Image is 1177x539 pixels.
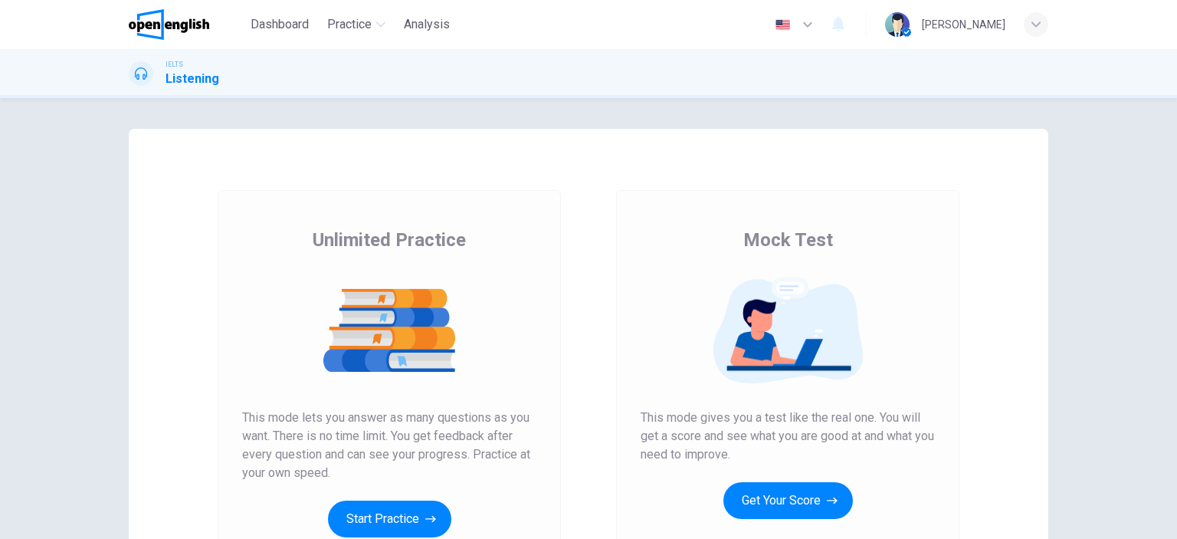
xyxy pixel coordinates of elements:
span: This mode gives you a test like the real one. You will get a score and see what you are good at a... [641,409,935,464]
button: Get Your Score [723,482,853,519]
span: Dashboard [251,15,309,34]
button: Analysis [398,11,456,38]
img: OpenEnglish logo [129,9,209,40]
span: Unlimited Practice [313,228,466,252]
h1: Listening [166,70,219,88]
button: Dashboard [244,11,315,38]
span: IELTS [166,59,183,70]
img: Profile picture [885,12,910,37]
span: Mock Test [743,228,833,252]
div: [PERSON_NAME] [922,15,1005,34]
span: Practice [327,15,372,34]
a: OpenEnglish logo [129,9,244,40]
button: Start Practice [328,501,451,537]
span: This mode lets you answer as many questions as you want. There is no time limit. You get feedback... [242,409,536,482]
img: en [773,19,792,31]
span: Analysis [404,15,450,34]
button: Practice [321,11,392,38]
